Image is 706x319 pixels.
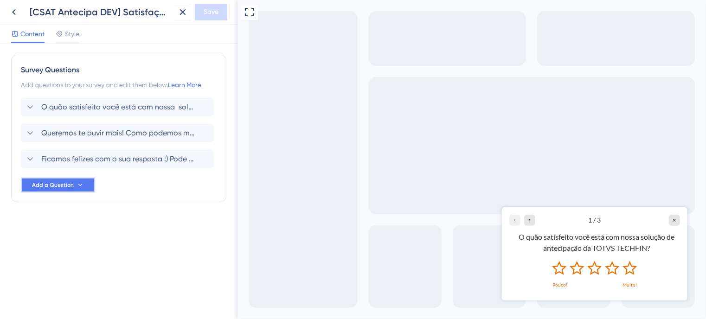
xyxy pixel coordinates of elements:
span: Style [65,28,79,39]
span: Ficamos felizes com o sua resposta :) Pode nos dizer o que você mais gosta na nossa solução? [41,153,194,165]
button: Add a Question [21,178,95,192]
a: Learn More [168,81,201,89]
span: Add a Question [32,181,74,189]
div: Survey Questions [21,64,217,76]
span: O quão satisfeito você está com nossa solução de antecipação da TOTVS TECHFIN? [41,102,194,113]
span: Save [204,6,218,18]
button: Save [195,4,227,20]
span: Queremos te ouvir mais! Como podemos melhorar a solução para você? [41,128,194,139]
iframe: UserGuiding Survey [264,207,450,300]
span: Content [20,28,45,39]
div: [CSAT Antecipa DEV] Satisfação com produto. [30,6,171,19]
div: Add questions to your survey and edit them below. [21,79,217,90]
